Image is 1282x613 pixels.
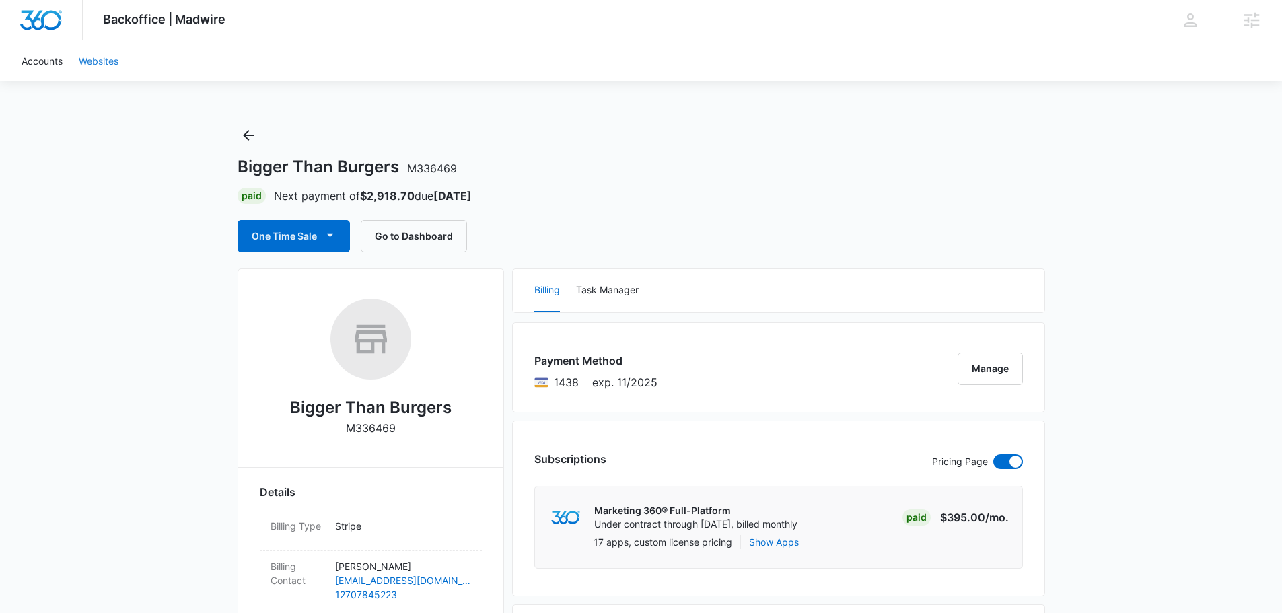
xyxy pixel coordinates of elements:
[271,519,324,533] dt: Billing Type
[238,220,350,252] button: One Time Sale
[335,587,471,602] a: 12707845223
[902,509,931,526] div: Paid
[940,509,1009,526] p: $395.00
[985,511,1009,524] span: /mo.
[271,559,324,587] dt: Billing Contact
[335,519,471,533] p: Stripe
[335,559,471,573] p: [PERSON_NAME]
[238,157,457,177] h1: Bigger Than Burgers
[260,484,295,500] span: Details
[554,374,579,390] span: Visa ending with
[594,517,797,531] p: Under contract through [DATE], billed monthly
[932,454,988,469] p: Pricing Page
[407,161,457,175] span: M336469
[260,511,482,551] div: Billing TypeStripe
[576,269,639,312] button: Task Manager
[534,451,606,467] h3: Subscriptions
[749,535,799,549] button: Show Apps
[346,420,396,436] p: M336469
[360,189,415,203] strong: $2,918.70
[594,504,797,517] p: Marketing 360® Full-Platform
[290,396,452,420] h2: Bigger Than Burgers
[958,353,1023,385] button: Manage
[238,188,266,204] div: Paid
[594,535,732,549] p: 17 apps, custom license pricing
[534,269,560,312] button: Billing
[274,188,472,204] p: Next payment of due
[103,12,225,26] span: Backoffice | Madwire
[71,40,127,81] a: Websites
[361,220,467,252] button: Go to Dashboard
[551,511,580,525] img: marketing360Logo
[13,40,71,81] a: Accounts
[335,573,471,587] a: [EMAIL_ADDRESS][DOMAIN_NAME]
[592,374,657,390] span: exp. 11/2025
[238,124,259,146] button: Back
[534,353,657,369] h3: Payment Method
[433,189,472,203] strong: [DATE]
[260,551,482,610] div: Billing Contact[PERSON_NAME][EMAIL_ADDRESS][DOMAIN_NAME]12707845223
